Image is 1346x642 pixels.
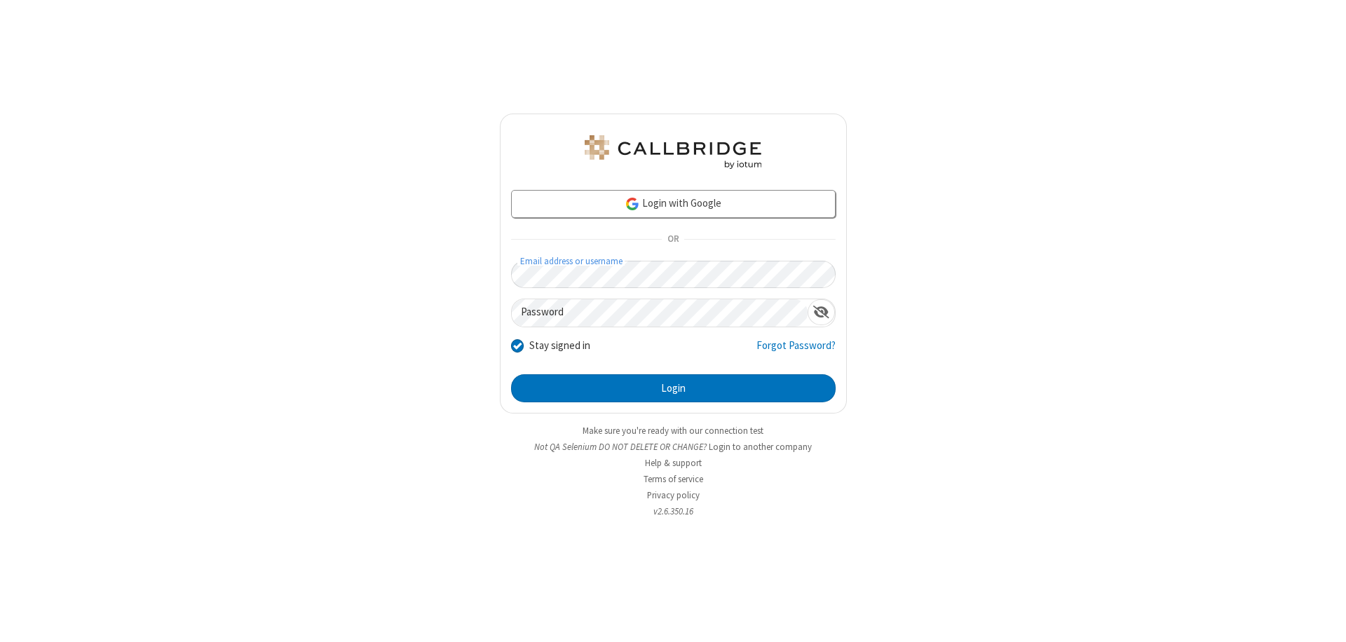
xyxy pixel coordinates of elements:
img: google-icon.png [625,196,640,212]
input: Email address or username [511,261,836,288]
input: Password [512,299,808,327]
label: Stay signed in [529,338,590,354]
a: Forgot Password? [756,338,836,364]
button: Login to another company [709,440,812,453]
a: Help & support [645,457,702,469]
li: Not QA Selenium DO NOT DELETE OR CHANGE? [500,440,847,453]
a: Make sure you're ready with our connection test [583,425,763,437]
li: v2.6.350.16 [500,505,847,518]
a: Terms of service [644,473,703,485]
a: Login with Google [511,190,836,218]
span: OR [662,230,684,250]
button: Login [511,374,836,402]
a: Privacy policy [647,489,700,501]
div: Show password [808,299,835,325]
img: QA Selenium DO NOT DELETE OR CHANGE [582,135,764,169]
iframe: Chat [1311,606,1335,632]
